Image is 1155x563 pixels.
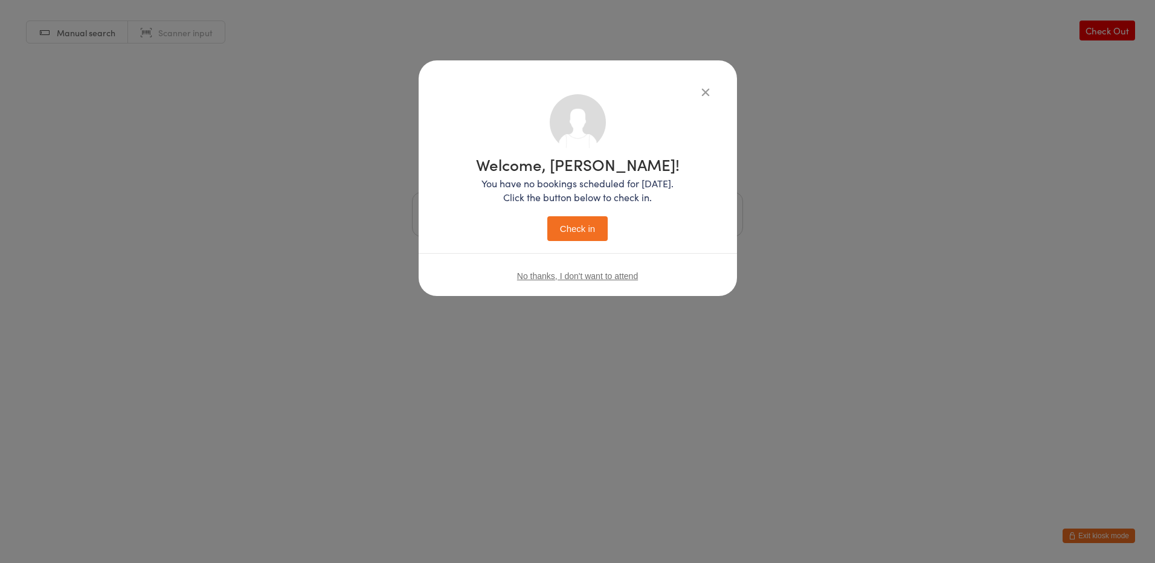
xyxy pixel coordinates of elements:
button: No thanks, I don't want to attend [517,271,638,281]
button: Check in [547,216,608,241]
img: no_photo.png [550,94,606,150]
h1: Welcome, [PERSON_NAME]! [476,156,680,172]
p: You have no bookings scheduled for [DATE]. Click the button below to check in. [476,176,680,204]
